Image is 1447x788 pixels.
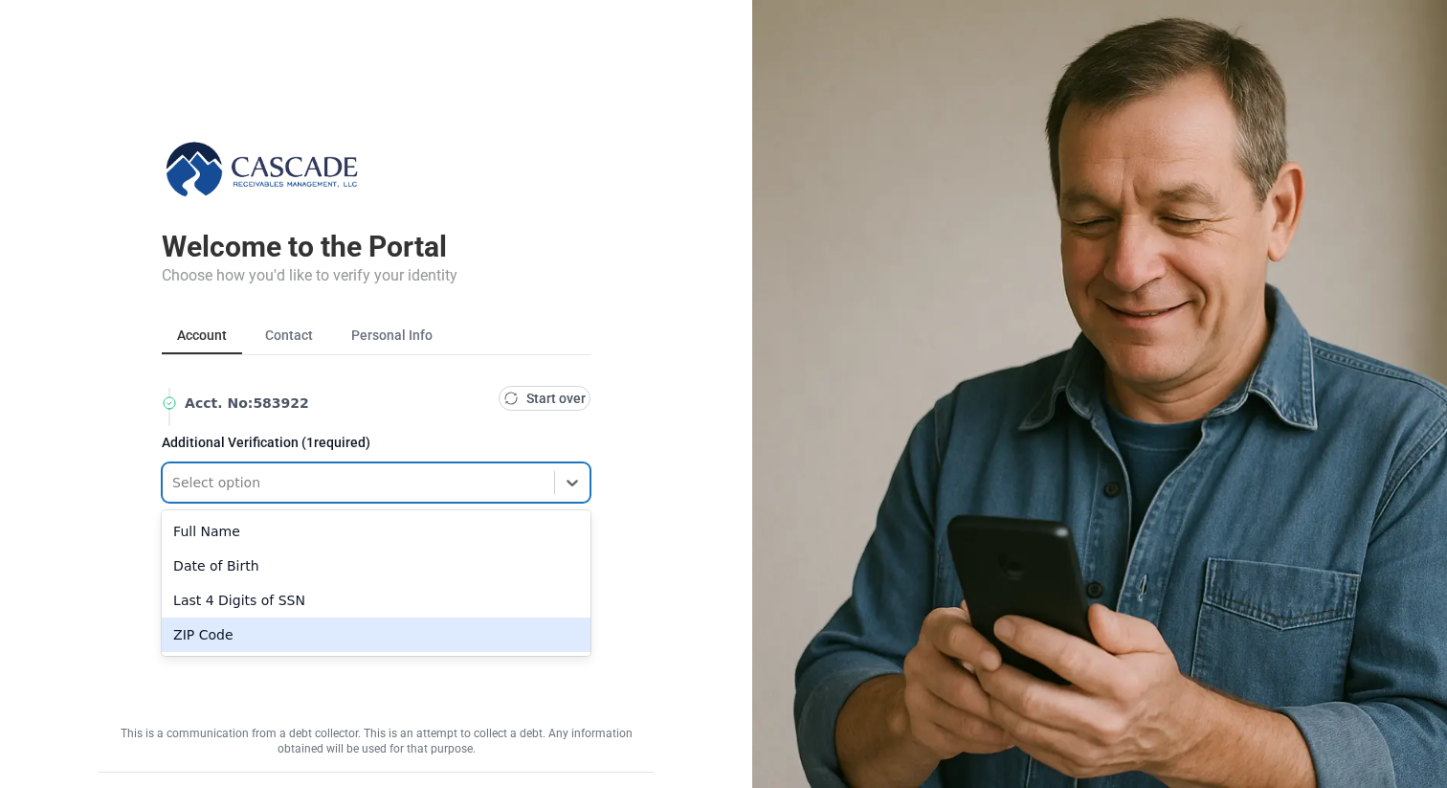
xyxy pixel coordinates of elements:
[162,549,590,583] div: Date of Birth
[162,318,242,354] button: Account
[162,230,590,264] div: Welcome to the Portal
[250,318,328,354] button: Contact
[99,726,654,756] div: This is a communication from a debt collector. This is an attempt to collect a debt. Any informat...
[162,436,590,459] label: Additional Verification ( 1 required)
[162,583,590,618] div: Last 4 Digits of SSN
[162,264,590,287] div: Choose how you'd like to verify your identity
[162,618,590,652] div: ZIP Code
[499,386,590,411] button: Start over
[162,388,177,426] img: Vertical Line
[162,514,590,549] div: Full Name
[162,138,364,199] img: Cascade Receivables
[172,473,176,492] input: Verification method
[336,318,448,354] button: Personal Info
[162,395,177,411] img: Verified
[503,391,519,406] img: Start Over
[185,394,491,413] span: Acct. No : 583922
